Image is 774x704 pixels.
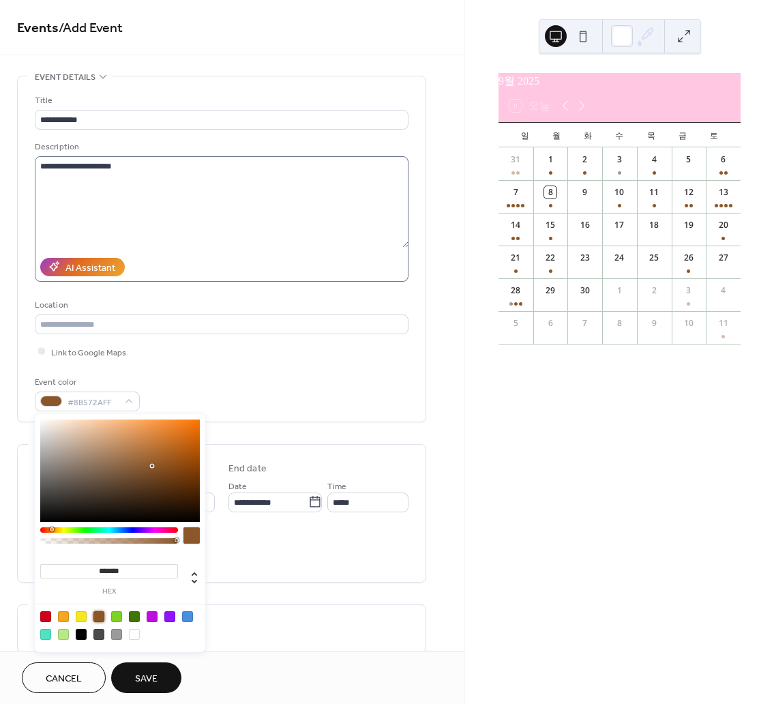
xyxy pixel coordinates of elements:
[717,284,730,297] div: 4
[35,140,406,154] div: Description
[509,153,522,166] div: 31
[613,219,625,231] div: 17
[579,153,591,166] div: 2
[544,153,556,166] div: 1
[40,258,125,276] button: AI Assistant
[182,611,193,622] div: #4A90E2
[58,611,69,622] div: #F5A623
[636,123,667,147] div: 목
[76,629,87,640] div: #000000
[509,284,522,297] div: 28
[604,123,635,147] div: 수
[648,219,660,231] div: 18
[509,252,522,264] div: 21
[544,219,556,231] div: 15
[65,261,115,275] div: AI Assistant
[572,123,604,147] div: 화
[509,123,541,147] div: 일
[648,317,660,329] div: 9
[111,662,181,693] button: Save
[579,186,591,199] div: 9
[35,298,406,312] div: Location
[129,629,140,640] div: #FFFFFF
[35,375,137,390] div: Event color
[129,611,140,622] div: #417505
[46,672,82,686] span: Cancel
[683,153,695,166] div: 5
[22,662,106,693] button: Cancel
[93,611,104,622] div: #8B572A
[613,317,625,329] div: 8
[509,219,522,231] div: 14
[228,479,247,493] span: Date
[541,123,572,147] div: 월
[579,252,591,264] div: 23
[164,611,175,622] div: #9013FE
[58,629,69,640] div: #B8E986
[717,219,730,231] div: 20
[698,123,730,147] div: 토
[683,284,695,297] div: 3
[717,317,730,329] div: 11
[579,284,591,297] div: 30
[683,252,695,264] div: 26
[579,219,591,231] div: 16
[613,186,625,199] div: 10
[327,479,346,493] span: Time
[111,629,122,640] div: #9B9B9B
[544,284,556,297] div: 29
[544,252,556,264] div: 22
[648,186,660,199] div: 11
[40,588,178,596] label: hex
[613,284,625,297] div: 1
[68,395,118,409] span: #8B572AFF
[683,186,695,199] div: 12
[35,93,406,108] div: Title
[717,186,730,199] div: 13
[544,186,556,199] div: 8
[683,219,695,231] div: 19
[40,611,51,622] div: #D0021B
[579,317,591,329] div: 7
[613,252,625,264] div: 24
[683,317,695,329] div: 10
[544,317,556,329] div: 6
[648,252,660,264] div: 25
[17,15,59,42] a: Events
[717,252,730,264] div: 27
[59,15,123,42] span: / Add Event
[40,629,51,640] div: #50E3C2
[135,672,158,686] span: Save
[51,345,126,360] span: Link to Google Maps
[648,284,660,297] div: 2
[35,70,95,85] span: Event details
[76,611,87,622] div: #F8E71C
[648,153,660,166] div: 4
[509,186,522,199] div: 7
[147,611,158,622] div: #BD10E0
[613,153,625,166] div: 3
[509,317,522,329] div: 5
[717,153,730,166] div: 6
[667,123,698,147] div: 금
[93,629,104,640] div: #4A4A4A
[498,73,741,89] div: 9월 2025
[111,611,122,622] div: #7ED321
[228,462,267,476] div: End date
